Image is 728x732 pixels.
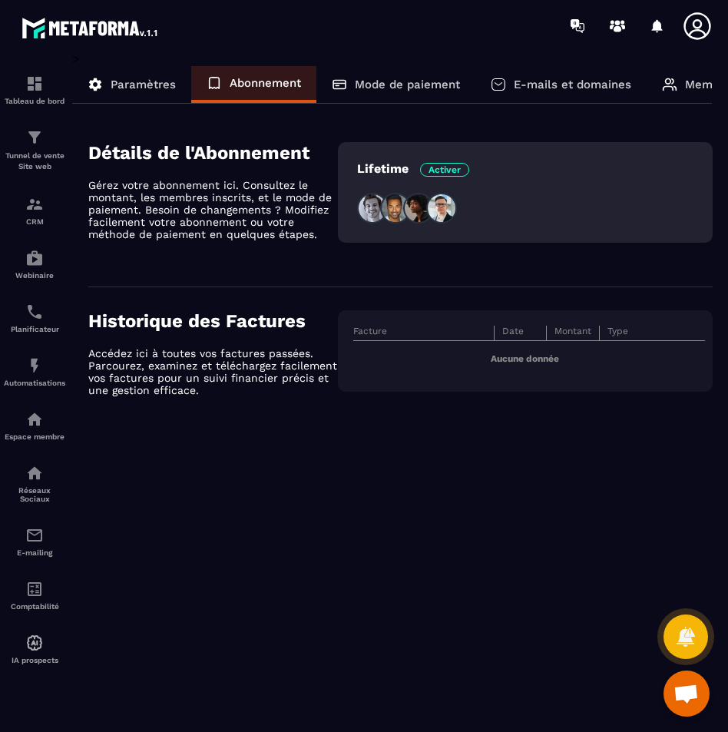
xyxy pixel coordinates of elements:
[353,341,705,377] td: Aucune donnée
[25,195,44,214] img: formation
[88,310,338,332] h4: Historique des Factures
[4,432,65,441] p: Espace membre
[4,151,65,172] p: Tunnel de vente Site web
[72,51,713,442] div: >
[353,326,494,341] th: Facture
[4,399,65,452] a: automationsautomationsEspace membre
[4,291,65,345] a: schedulerschedulerPlanificateur
[4,452,65,515] a: social-networksocial-networkRéseaux Sociaux
[4,117,65,184] a: formationformationTunnel de vente Site web
[4,656,65,664] p: IA prospects
[547,326,600,341] th: Montant
[494,326,547,341] th: Date
[663,671,710,717] div: Ouvrir le chat
[25,464,44,482] img: social-network
[25,75,44,93] img: formation
[230,76,301,90] p: Abonnement
[88,347,338,396] p: Accédez ici à toutes vos factures passées. Parcourez, examinez et téléchargez facilement vos fact...
[4,379,65,387] p: Automatisations
[357,161,469,176] p: Lifetime
[25,128,44,147] img: formation
[4,345,65,399] a: automationsautomationsAutomatisations
[514,78,631,91] p: E-mails et domaines
[25,526,44,545] img: email
[4,548,65,557] p: E-mailing
[355,78,460,91] p: Mode de paiement
[25,634,44,652] img: automations
[25,410,44,429] img: automations
[357,193,388,224] img: people1
[25,356,44,375] img: automations
[88,179,338,240] p: Gérez votre abonnement ici. Consultez le montant, les membres inscrits, et le mode de paiement. B...
[4,271,65,280] p: Webinaire
[4,568,65,622] a: accountantaccountantComptabilité
[88,142,338,164] h4: Détails de l'Abonnement
[25,303,44,321] img: scheduler
[4,486,65,503] p: Réseaux Sociaux
[4,184,65,237] a: formationformationCRM
[426,193,457,224] img: people4
[25,580,44,598] img: accountant
[4,97,65,105] p: Tableau de bord
[420,163,469,177] span: Activer
[4,63,65,117] a: formationformationTableau de bord
[4,515,65,568] a: emailemailE-mailing
[111,78,176,91] p: Paramètres
[380,193,411,224] img: people2
[4,237,65,291] a: automationsautomationsWebinaire
[600,326,705,341] th: Type
[403,193,434,224] img: people3
[25,249,44,267] img: automations
[4,217,65,226] p: CRM
[22,14,160,41] img: logo
[4,602,65,611] p: Comptabilité
[4,325,65,333] p: Planificateur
